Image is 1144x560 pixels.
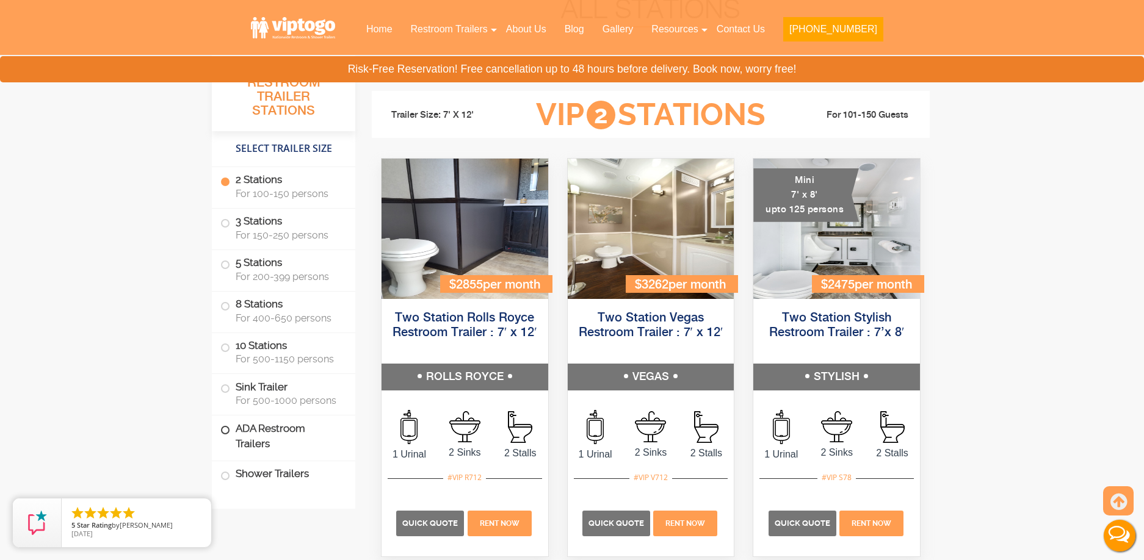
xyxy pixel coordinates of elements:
[220,374,347,412] label: Sink Trailer
[587,101,615,129] span: 2
[812,275,924,293] div: $2475
[220,415,347,457] label: ADA Restroom Trailers
[838,517,905,528] a: Rent Now
[678,446,734,461] span: 2 Stalls
[774,16,892,49] a: [PHONE_NUMBER]
[382,447,437,462] span: 1 Urinal
[220,250,347,288] label: 5 Stations
[769,312,904,339] a: Two Station Stylish Restroom Trailer : 7’x 8′
[396,517,466,528] a: Quick Quote
[466,517,533,528] a: Rent Now
[236,188,341,199] span: For 100-150 persons
[493,446,548,461] span: 2 Stalls
[568,447,623,462] span: 1 Urinal
[817,470,856,486] div: #VIP S78
[626,275,738,293] div: $3262
[212,137,355,160] h4: Select Trailer Size
[220,333,347,371] label: 10 Stations
[440,275,552,293] div: $2855
[382,159,548,299] img: Side view of two station restroom trailer with separate doors for males and females
[508,411,532,443] img: an icon of Stall
[642,16,707,43] a: Resources
[708,16,774,43] a: Contact Us
[71,520,75,529] span: 5
[212,58,355,131] h3: All Portable Restroom Trailer Stations
[852,519,891,528] span: Rent Now
[587,410,604,444] img: an icon of urinal
[483,279,540,292] span: per month
[220,461,347,487] label: Shower Trailers
[753,159,920,299] img: A mini restroom trailer with two separate stations and separate doors for males and females
[769,517,838,528] a: Quick Quote
[357,16,402,43] a: Home
[71,529,93,538] span: [DATE]
[393,312,537,339] a: Two Station Rolls Royce Restroom Trailer : 7′ x 12′
[665,519,705,528] span: Rent Now
[517,98,784,132] h3: VIP Stations
[784,108,921,123] li: For 101-150 Guests
[77,520,112,529] span: Star Rating
[480,519,520,528] span: Rent Now
[236,229,341,241] span: For 150-250 persons
[120,520,173,529] span: [PERSON_NAME]
[220,167,347,205] label: 2 Stations
[400,410,418,444] img: an icon of urinal
[220,292,347,329] label: 8 Stations
[70,506,85,520] li: 
[556,16,593,43] a: Blog
[593,16,643,43] a: Gallery
[236,312,341,324] span: For 400-650 persons
[497,16,556,43] a: About Us
[25,511,49,535] img: Review Rating
[443,470,486,486] div: #VIP R712
[855,279,912,292] span: per month
[109,506,123,520] li: 
[880,411,905,443] img: an icon of Stall
[652,517,719,528] a: Rent Now
[821,411,852,442] img: an icon of sink
[588,519,644,528] span: Quick Quote
[380,97,517,134] li: Trailer Size: 7' X 12'
[449,411,480,442] img: an icon of sink
[809,445,864,460] span: 2 Sinks
[402,16,497,43] a: Restroom Trailers
[402,519,458,528] span: Quick Quote
[1095,511,1144,560] button: Live Chat
[83,506,98,520] li: 
[629,470,672,486] div: #VIP V712
[236,395,341,406] span: For 500-1000 persons
[773,410,790,444] img: an icon of urinal
[783,17,883,41] button: [PHONE_NUMBER]
[121,506,136,520] li: 
[382,364,548,390] h5: ROLLS ROYCE
[568,159,734,299] img: Side view of two station restroom trailer with separate doors for males and females
[71,522,201,530] span: by
[568,364,734,390] h5: VEGAS
[437,445,493,460] span: 2 Sinks
[96,506,110,520] li: 
[753,168,859,222] div: Mini 7' x 8' upto 125 persons
[236,353,341,365] span: For 500-1150 persons
[864,446,920,461] span: 2 Stalls
[775,519,830,528] span: Quick Quote
[579,312,723,339] a: Two Station Vegas Restroom Trailer : 7′ x 12′
[694,411,719,443] img: an icon of Stall
[753,364,920,390] h5: STYLISH
[236,271,341,282] span: For 200-399 persons
[635,411,666,442] img: an icon of sink
[668,279,726,292] span: per month
[220,209,347,246] label: 3 Stations
[623,445,679,460] span: 2 Sinks
[582,517,652,528] a: Quick Quote
[753,447,809,462] span: 1 Urinal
